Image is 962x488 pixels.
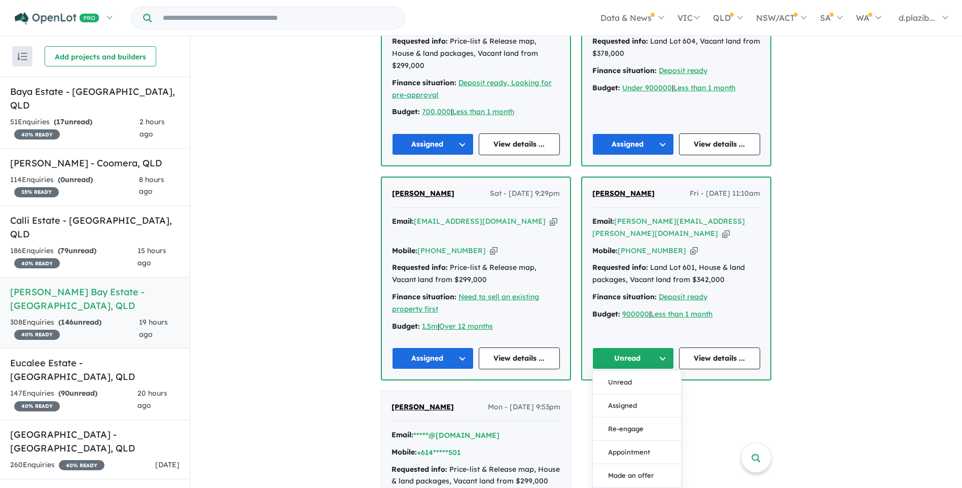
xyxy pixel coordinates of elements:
span: 35 % READY [14,187,59,197]
div: | [392,106,560,118]
strong: Requested info: [391,465,447,474]
span: 79 [60,246,68,255]
button: Copy [690,246,698,256]
a: [PHONE_NUMBER] [417,246,486,255]
strong: Budget: [392,322,420,331]
div: Price-list & Release map, House & land packages, Vacant land from $299,000 [392,36,560,72]
button: Assigned [392,347,474,369]
strong: Requested info: [592,263,648,272]
span: 19 hours ago [139,318,168,339]
div: | [392,321,560,333]
a: View details ... [479,347,560,369]
strong: Email: [592,217,614,226]
button: Assigned [392,133,474,155]
span: 17 [56,117,64,126]
strong: Budget: [592,309,620,319]
span: 90 [61,389,69,398]
button: Unread [593,371,681,394]
strong: ( unread) [58,175,93,184]
h5: Eucalee Estate - [GEOGRAPHIC_DATA] , QLD [10,356,180,384]
a: [PERSON_NAME][EMAIL_ADDRESS][PERSON_NAME][DOMAIN_NAME] [592,217,745,238]
img: sort.svg [17,53,27,60]
span: [PERSON_NAME] [592,189,655,198]
div: 308 Enquir ies [10,317,139,341]
strong: Mobile: [592,246,618,255]
a: [PERSON_NAME] [392,188,454,200]
strong: Finance situation: [592,66,657,75]
button: Copy [722,228,730,239]
a: Deposit ready [659,66,707,75]
strong: Finance situation: [592,292,657,301]
strong: Email: [392,217,414,226]
div: 186 Enquir ies [10,245,137,269]
span: Sat - [DATE] 9:29pm [490,188,560,200]
strong: Mobile: [392,246,417,255]
a: 900000 [622,309,649,319]
a: Need to sell an existing property first [392,292,539,313]
strong: Requested info: [592,37,648,46]
span: [DATE] [155,460,180,469]
div: 260 Enquir ies [10,459,104,471]
a: [PHONE_NUMBER] [618,246,686,255]
button: Re-engage [593,417,681,441]
strong: ( unread) [58,318,101,327]
div: 147 Enquir ies [10,388,137,412]
img: Openlot PRO Logo White [15,12,99,25]
div: | [592,82,760,94]
strong: Requested info: [392,263,448,272]
a: View details ... [679,347,761,369]
span: 8 hours ago [139,175,164,196]
a: Less than 1 month [452,107,514,116]
span: Mon - [DATE] 9:53pm [488,401,560,413]
strong: Requested info: [392,37,448,46]
a: Less than 1 month [673,83,735,92]
button: Add projects and builders [45,46,156,66]
span: 40 % READY [14,258,60,268]
a: Deposit ready [659,292,707,301]
span: 2 hours ago [139,117,165,138]
span: 40 % READY [14,401,60,411]
a: 1.5m [422,322,438,331]
span: 40 % READY [59,460,104,470]
span: d.plazib... [899,13,935,23]
a: View details ... [679,133,761,155]
button: Copy [490,246,497,256]
span: 20 hours ago [137,389,167,410]
div: Land Lot 604, Vacant land from $378,000 [592,36,760,60]
button: Assigned [593,394,681,417]
span: 0 [60,175,65,184]
div: 114 Enquir ies [10,174,139,198]
h5: [PERSON_NAME] Bay Estate - [GEOGRAPHIC_DATA] , QLD [10,285,180,312]
strong: ( unread) [58,389,97,398]
span: 15 hours ago [137,246,166,267]
h5: [PERSON_NAME] - Coomera , QLD [10,156,180,170]
strong: Budget: [592,83,620,92]
strong: Budget: [392,107,420,116]
span: 40 % READY [14,129,60,140]
a: Less than 1 month [651,309,712,319]
a: Over 12 months [439,322,493,331]
a: 700,000 [422,107,451,116]
strong: ( unread) [54,117,92,126]
div: Land Lot 601, House & land packages, Vacant land from $342,000 [592,262,760,286]
button: Assigned [592,133,674,155]
span: 40 % READY [14,330,60,340]
strong: Finance situation: [392,292,456,301]
button: Unread [592,347,674,369]
a: Under 900000 [622,83,672,92]
span: Fri - [DATE] 11:10am [690,188,760,200]
h5: Baya Estate - [GEOGRAPHIC_DATA] , QLD [10,85,180,112]
span: [PERSON_NAME] [391,402,454,411]
strong: Finance situation: [392,78,456,87]
div: | [592,308,760,321]
h5: Calli Estate - [GEOGRAPHIC_DATA] , QLD [10,214,180,241]
button: Appointment [593,441,681,464]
